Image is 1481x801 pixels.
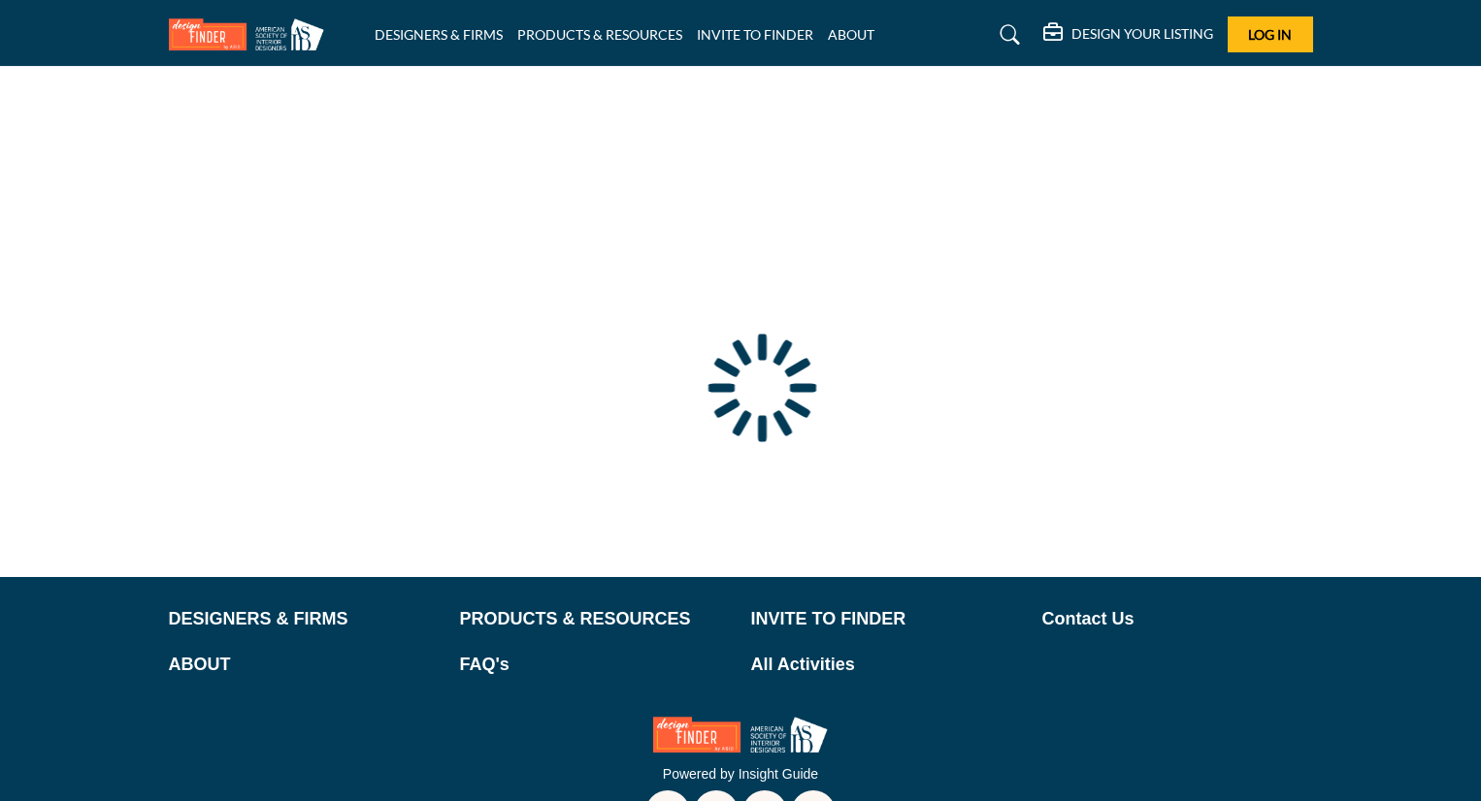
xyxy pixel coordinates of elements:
[1042,606,1313,632] a: Contact Us
[981,19,1033,50] a: Search
[653,717,828,753] img: No Site Logo
[169,18,334,50] img: Site Logo
[1248,26,1292,43] span: Log In
[1043,23,1213,47] div: DESIGN YOUR LISTING
[517,26,682,43] a: PRODUCTS & RESOURCES
[1228,16,1313,52] button: Log In
[169,652,440,678] a: ABOUT
[828,26,874,43] a: ABOUT
[1071,25,1213,43] h5: DESIGN YOUR LISTING
[460,606,731,632] a: PRODUCTS & RESOURCES
[751,652,1022,678] a: All Activities
[460,652,731,678] a: FAQ's
[169,606,440,632] a: DESIGNERS & FIRMS
[697,26,813,43] a: INVITE TO FINDER
[375,26,503,43] a: DESIGNERS & FIRMS
[751,606,1022,632] a: INVITE TO FINDER
[663,766,818,782] a: Powered by Insight Guide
